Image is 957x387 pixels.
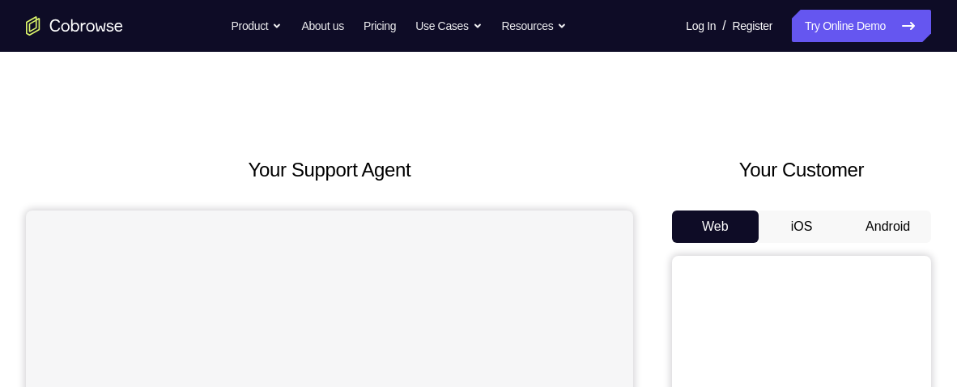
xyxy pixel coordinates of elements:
[792,10,931,42] a: Try Online Demo
[301,10,343,42] a: About us
[722,16,725,36] span: /
[26,155,633,185] h2: Your Support Agent
[844,211,931,243] button: Android
[26,16,123,36] a: Go to the home page
[672,211,759,243] button: Web
[672,155,931,185] h2: Your Customer
[733,10,772,42] a: Register
[415,10,482,42] button: Use Cases
[364,10,396,42] a: Pricing
[686,10,716,42] a: Log In
[232,10,283,42] button: Product
[759,211,845,243] button: iOS
[502,10,568,42] button: Resources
